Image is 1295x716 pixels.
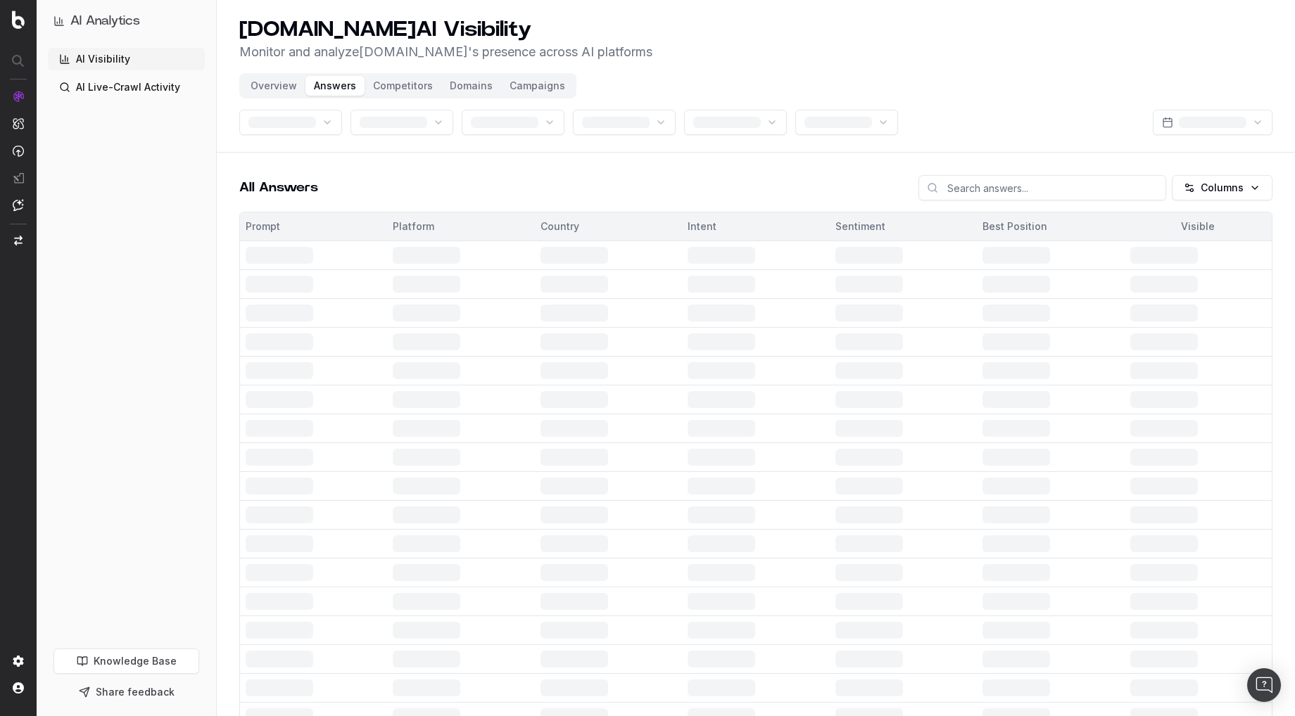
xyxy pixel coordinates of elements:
[13,145,24,157] img: Activation
[246,219,381,234] div: Prompt
[239,42,652,62] p: Monitor and analyze [DOMAIN_NAME] 's presence across AI platforms
[1130,219,1266,234] div: Visible
[501,76,574,96] button: Campaigns
[835,219,971,234] div: Sentiment
[14,236,23,245] img: Switch project
[13,682,24,693] img: My account
[983,219,1118,234] div: Best Position
[48,48,205,70] a: AI Visibility
[13,656,24,667] img: Setting
[239,17,652,42] h1: [DOMAIN_NAME] AI Visibility
[48,76,205,98] a: AI Live-Crawl Activity
[13,199,24,211] img: Assist
[13,172,24,184] img: Studio
[13,91,24,102] img: Analytics
[53,679,199,705] button: Share feedback
[53,648,199,674] a: Knowledge Base
[918,175,1166,200] input: Search answers...
[242,76,305,96] button: Overview
[393,219,529,234] div: Platform
[53,11,199,31] button: AI Analytics
[688,219,823,234] div: Intent
[1172,175,1272,200] button: Columns
[305,76,365,96] button: Answers
[441,76,501,96] button: Domains
[70,11,140,31] h1: AI Analytics
[541,219,676,234] div: Country
[365,76,441,96] button: Competitors
[239,178,318,198] h2: All Answers
[13,117,24,129] img: Intelligence
[1247,668,1281,702] div: Open Intercom Messenger
[12,11,25,29] img: Botify logo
